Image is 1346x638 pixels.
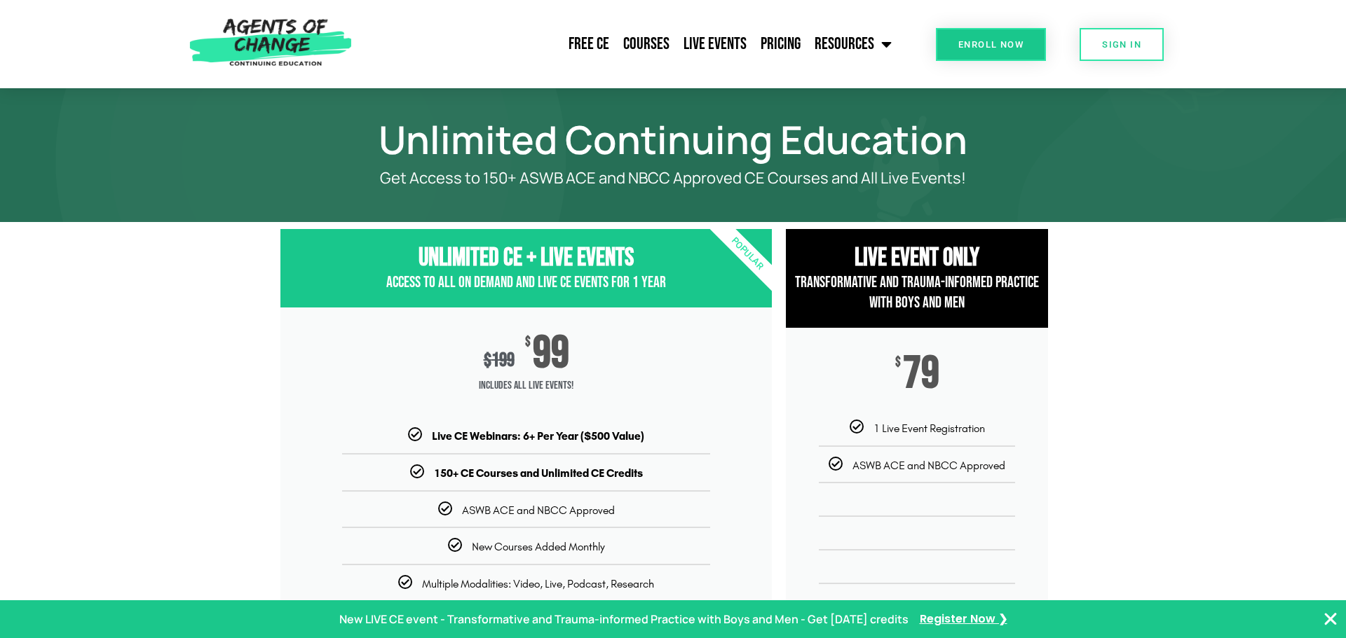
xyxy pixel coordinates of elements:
[667,173,829,335] div: Popular
[273,123,1073,155] h1: Unlimited Continuing Education
[895,356,901,370] span: $
[616,27,677,62] a: Courses
[936,28,1046,61] a: Enroll Now
[329,169,1017,187] p: Get Access to 150+ ASWB ACE and NBCC Approved CE Courses and All Live Events!
[280,372,772,400] span: Includes ALL Live Events!
[432,429,644,443] b: Live CE Webinars: 6+ Per Year ($500 Value)
[808,27,899,62] a: Resources
[1080,28,1164,61] a: SIGN IN
[484,349,515,372] div: 199
[533,335,569,372] span: 99
[484,349,491,372] span: $
[562,27,616,62] a: Free CE
[525,335,531,349] span: $
[422,577,654,590] span: Multiple Modalities: Video, Live, Podcast, Research
[795,273,1039,312] span: Transformative and Trauma-informed Practice with Boys and Men
[873,422,985,435] span: 1 Live Event Registration
[434,466,643,480] b: 150+ CE Courses and Unlimited CE Credits
[903,356,939,392] span: 79
[359,27,899,62] nav: Menu
[852,459,1005,472] span: ASWB ACE and NBCC Approved
[472,540,605,553] span: New Courses Added Monthly
[754,27,808,62] a: Pricing
[1102,40,1141,49] span: SIGN IN
[1322,611,1339,627] button: Close Banner
[786,243,1048,273] h3: Live Event Only
[958,40,1024,49] span: Enroll Now
[677,27,754,62] a: Live Events
[280,243,772,273] h3: Unlimited CE + Live Events
[462,504,615,517] span: ASWB ACE and NBCC Approved
[339,609,909,630] p: New LIVE CE event - Transformative and Trauma-informed Practice with Boys and Men - Get [DATE] cr...
[386,273,666,292] span: Access to All On Demand and Live CE Events for 1 year
[920,609,1007,630] a: Register Now ❯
